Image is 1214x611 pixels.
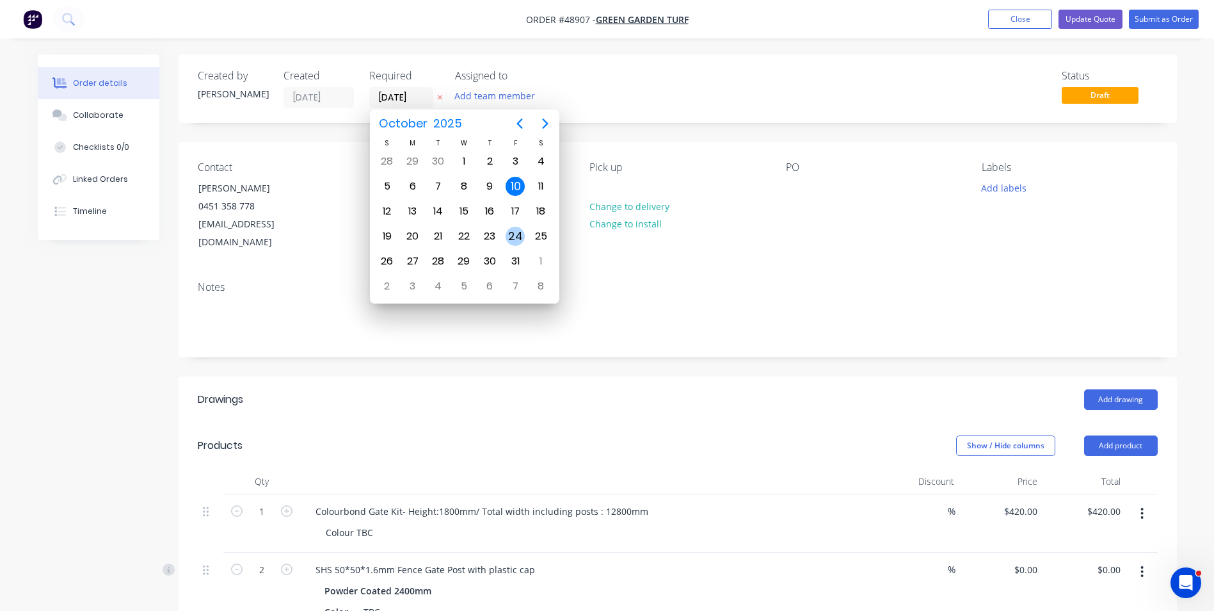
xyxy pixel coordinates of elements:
div: Thursday, October 2, 2025 [480,152,499,171]
div: Sunday, October 12, 2025 [378,202,397,221]
button: Checklists 0/0 [38,131,159,163]
div: Thursday, November 6, 2025 [480,277,499,296]
button: Timeline [38,195,159,227]
button: October2025 [371,112,470,135]
div: [PERSON_NAME] [198,179,305,197]
button: Submit as Order [1129,10,1199,29]
div: Qty [223,469,300,494]
div: Friday, October 31, 2025 [506,252,525,271]
div: Saturday, November 1, 2025 [531,252,550,271]
button: Add drawing [1084,389,1158,410]
button: Previous page [507,111,532,136]
div: Assigned to [455,70,583,82]
button: Order details [38,67,159,99]
div: Drawings [198,392,243,407]
div: Tuesday, October 14, 2025 [429,202,448,221]
div: Saturday, October 4, 2025 [531,152,550,171]
div: Thursday, October 30, 2025 [480,252,499,271]
div: Created [284,70,354,82]
div: Saturday, October 18, 2025 [531,202,550,221]
button: Close [988,10,1052,29]
div: Tuesday, September 30, 2025 [429,152,448,171]
div: T [426,138,451,149]
div: Order details [73,77,127,89]
div: PO [786,161,961,174]
span: October [376,112,431,135]
div: Sunday, November 2, 2025 [378,277,397,296]
div: Linked Orders [73,174,128,185]
div: Friday, October 24, 2025 [506,227,525,246]
div: Friday, November 7, 2025 [506,277,525,296]
div: Sunday, October 26, 2025 [378,252,397,271]
div: Status [1062,70,1158,82]
div: Monday, September 29, 2025 [403,152,422,171]
div: Thursday, October 23, 2025 [480,227,499,246]
div: Powder Coated 2400mm [324,582,436,600]
div: Contact [198,161,373,174]
div: Price [959,469,1042,494]
div: Discount [876,469,959,494]
div: Monday, October 20, 2025 [403,227,422,246]
div: [EMAIL_ADDRESS][DOMAIN_NAME] [198,215,305,251]
div: [PERSON_NAME] [198,87,268,101]
span: Order #48907 - [526,13,596,26]
span: 2025 [431,112,465,135]
div: Friday, October 3, 2025 [506,152,525,171]
div: Required [369,70,440,82]
button: Change to install [582,215,668,232]
div: Sunday, October 5, 2025 [378,177,397,196]
div: Friday, October 10, 2025 [506,177,525,196]
div: Thursday, October 9, 2025 [480,177,499,196]
button: Add team member [447,87,541,104]
div: Products [198,438,243,453]
div: Monday, October 6, 2025 [403,177,422,196]
div: Saturday, November 8, 2025 [531,277,550,296]
div: Friday, October 17, 2025 [506,202,525,221]
div: Wednesday, October 8, 2025 [454,177,474,196]
div: S [528,138,554,149]
button: Linked Orders [38,163,159,195]
button: Update Quote [1058,10,1122,29]
button: Add product [1084,436,1158,456]
div: [PERSON_NAME]0451 358 778[EMAIL_ADDRESS][DOMAIN_NAME] [188,179,315,252]
div: Collaborate [73,110,124,121]
a: Green Garden Turf [596,13,689,26]
div: Saturday, October 25, 2025 [531,227,550,246]
div: Colour TBC [315,523,383,542]
span: % [948,562,955,577]
div: Total [1042,469,1126,494]
div: Colourbond Gate Kit- Height:1800mm/ Total width including posts : 12800mm [305,502,659,521]
div: Thursday, October 16, 2025 [480,202,499,221]
div: Sunday, October 19, 2025 [378,227,397,246]
div: F [502,138,528,149]
div: Tuesday, November 4, 2025 [429,277,448,296]
img: Factory [23,10,42,29]
div: 0451 358 778 [198,197,305,215]
span: Draft [1062,87,1138,103]
div: Wednesday, October 22, 2025 [454,227,474,246]
div: Wednesday, October 15, 2025 [454,202,474,221]
div: Pick up [589,161,765,174]
div: SHS 50*50*1.6mm Fence Gate Post with plastic cap [305,560,545,579]
button: Change to delivery [582,197,676,215]
div: Monday, November 3, 2025 [403,277,422,296]
div: Checklists 0/0 [73,142,129,153]
div: Wednesday, October 29, 2025 [454,252,474,271]
button: Next page [532,111,558,136]
div: S [374,138,400,149]
div: T [477,138,502,149]
div: Saturday, October 11, 2025 [531,177,550,196]
button: Add labels [975,179,1034,196]
div: Notes [198,281,1158,293]
div: Tuesday, October 7, 2025 [429,177,448,196]
div: Labels [982,161,1157,174]
div: Timeline [73,206,107,217]
div: Monday, October 27, 2025 [403,252,422,271]
span: % [948,504,955,519]
div: Sunday, September 28, 2025 [378,152,397,171]
button: Show / Hide columns [956,436,1055,456]
div: Created by [198,70,268,82]
div: Wednesday, October 1, 2025 [454,152,474,171]
button: Collaborate [38,99,159,131]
